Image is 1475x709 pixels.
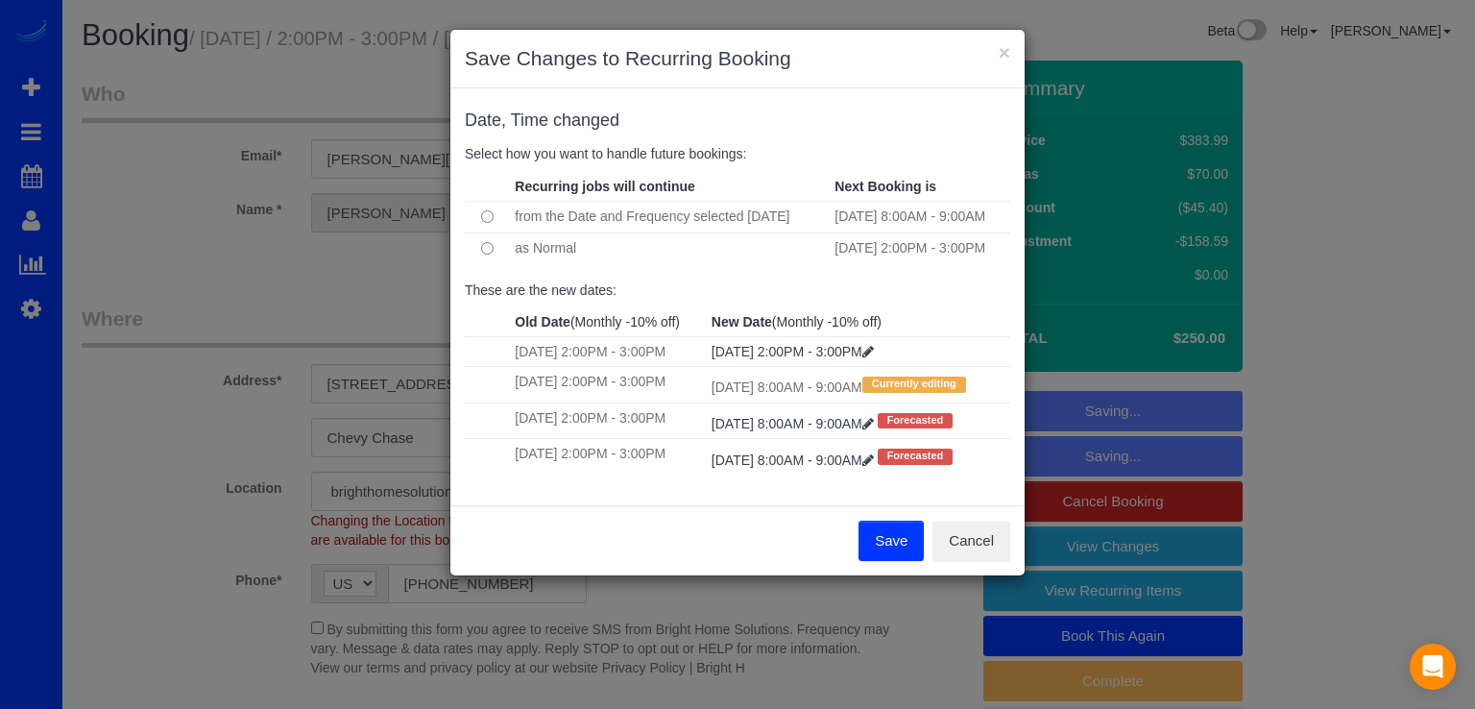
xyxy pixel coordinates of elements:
button: Cancel [932,521,1010,561]
strong: Next Booking is [834,179,936,194]
td: from the Date and Frequency selected [DATE] [510,201,830,232]
td: [DATE] 2:00PM - 3:00PM [830,232,1010,264]
td: [DATE] 8:00AM - 9:00AM [830,201,1010,232]
h4: changed [465,111,1010,131]
p: These are the new dates: [465,281,1010,300]
strong: Recurring jobs will continue [515,179,694,194]
a: [DATE] 2:00PM - 3:00PM [712,344,874,359]
td: [DATE] 8:00AM - 9:00AM [707,367,1010,403]
p: Select how you want to handle future bookings: [465,144,1010,163]
span: Forecasted [878,449,954,464]
a: [DATE] 8:00AM - 9:00AM [712,452,878,468]
th: (Monthly -10% off) [510,307,707,337]
span: Date, Time [465,110,548,130]
div: Open Intercom Messenger [1410,644,1456,690]
a: [DATE] 8:00AM - 9:00AM [712,416,878,431]
td: [DATE] 2:00PM - 3:00PM [510,337,707,367]
button: Save [858,521,924,561]
th: (Monthly -10% off) [707,307,1010,337]
span: Forecasted [878,413,954,428]
td: as Normal [510,232,830,264]
td: [DATE] 2:00PM - 3:00PM [510,439,707,475]
button: × [999,42,1010,62]
h3: Save Changes to Recurring Booking [465,44,1010,73]
td: [DATE] 2:00PM - 3:00PM [510,403,707,438]
strong: New Date [712,314,772,330]
span: Currently editing [862,377,966,392]
strong: Old Date [515,314,570,330]
td: [DATE] 2:00PM - 3:00PM [510,367,707,403]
